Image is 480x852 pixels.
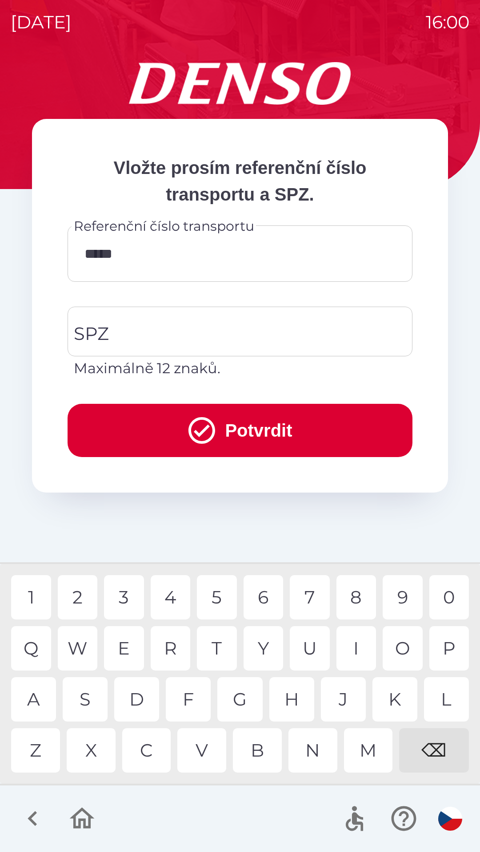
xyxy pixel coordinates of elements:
[11,9,72,35] p: [DATE]
[74,217,254,236] label: Referenční číslo transportu
[68,404,412,457] button: Potvrdit
[68,154,412,208] p: Vložte prosím referenční číslo transportu a SPZ.
[438,807,462,831] img: cs flag
[32,62,448,105] img: Logo
[74,358,406,379] p: Maximálně 12 znaků.
[426,9,469,35] p: 16:00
